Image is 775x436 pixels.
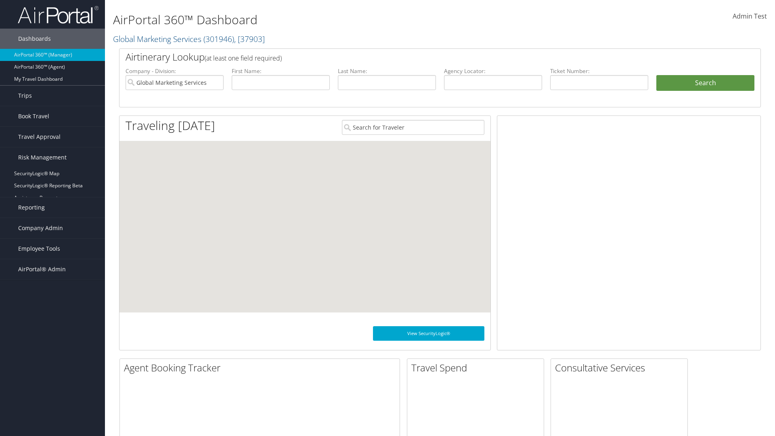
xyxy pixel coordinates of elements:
[411,361,544,375] h2: Travel Spend
[656,75,754,91] button: Search
[126,50,701,64] h2: Airtinerary Lookup
[733,12,767,21] span: Admin Test
[124,361,400,375] h2: Agent Booking Tracker
[444,67,542,75] label: Agency Locator:
[733,4,767,29] a: Admin Test
[18,197,45,218] span: Reporting
[550,67,648,75] label: Ticket Number:
[18,239,60,259] span: Employee Tools
[113,34,265,44] a: Global Marketing Services
[203,34,234,44] span: ( 301946 )
[342,120,484,135] input: Search for Traveler
[373,326,484,341] a: View SecurityLogic®
[18,106,49,126] span: Book Travel
[338,67,436,75] label: Last Name:
[18,29,51,49] span: Dashboards
[126,67,224,75] label: Company - Division:
[113,11,549,28] h1: AirPortal 360™ Dashboard
[126,117,215,134] h1: Traveling [DATE]
[18,259,66,279] span: AirPortal® Admin
[18,5,98,24] img: airportal-logo.png
[18,147,67,168] span: Risk Management
[234,34,265,44] span: , [ 37903 ]
[232,67,330,75] label: First Name:
[18,86,32,106] span: Trips
[555,361,687,375] h2: Consultative Services
[18,218,63,238] span: Company Admin
[205,54,282,63] span: (at least one field required)
[18,127,61,147] span: Travel Approval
